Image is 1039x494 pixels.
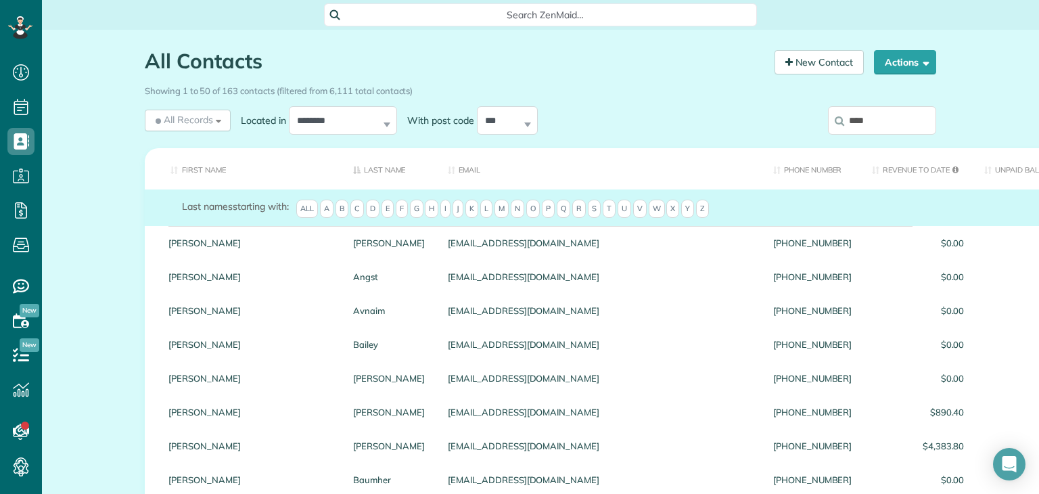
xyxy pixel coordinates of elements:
[296,200,318,219] span: All
[453,200,463,219] span: J
[862,148,974,189] th: Revenue to Date: activate to sort column ascending
[353,306,428,315] a: Avnaim
[696,200,709,219] span: Z
[168,407,333,417] a: [PERSON_NAME]
[666,200,679,219] span: X
[872,441,964,451] span: $4,383.80
[168,306,333,315] a: [PERSON_NAME]
[168,441,333,451] a: [PERSON_NAME]
[993,448,1025,480] div: Open Intercom Messenger
[872,374,964,383] span: $0.00
[494,200,509,219] span: M
[20,304,39,317] span: New
[872,407,964,417] span: $890.40
[649,200,665,219] span: W
[397,114,477,127] label: With post code
[438,395,763,429] div: [EMAIL_ADDRESS][DOMAIN_NAME]
[526,200,540,219] span: O
[872,475,964,485] span: $0.00
[438,294,763,328] div: [EMAIL_ADDRESS][DOMAIN_NAME]
[438,429,763,463] div: [EMAIL_ADDRESS][DOMAIN_NAME]
[353,407,428,417] a: [PERSON_NAME]
[438,260,763,294] div: [EMAIL_ADDRESS][DOMAIN_NAME]
[438,226,763,260] div: [EMAIL_ADDRESS][DOMAIN_NAME]
[353,272,428,282] a: Angst
[603,200,616,219] span: T
[872,238,964,248] span: $0.00
[168,475,333,485] a: [PERSON_NAME]
[872,306,964,315] span: $0.00
[353,441,428,451] a: [PERSON_NAME]
[872,272,964,282] span: $0.00
[438,148,763,189] th: Email: activate to sort column ascending
[353,374,428,383] a: [PERSON_NAME]
[168,374,333,383] a: [PERSON_NAME]
[353,340,428,349] a: Bailey
[763,429,862,463] div: [PHONE_NUMBER]
[542,200,555,219] span: P
[763,260,862,294] div: [PHONE_NUMBER]
[145,50,764,72] h1: All Contacts
[763,361,862,395] div: [PHONE_NUMBER]
[763,226,862,260] div: [PHONE_NUMBER]
[511,200,524,219] span: N
[182,200,289,213] label: starting with:
[396,200,408,219] span: F
[410,200,423,219] span: G
[353,475,428,485] a: Baumher
[874,50,936,74] button: Actions
[168,238,333,248] a: [PERSON_NAME]
[336,200,348,219] span: B
[425,200,438,219] span: H
[320,200,333,219] span: A
[763,328,862,361] div: [PHONE_NUMBER]
[633,200,647,219] span: V
[618,200,631,219] span: U
[145,79,936,97] div: Showing 1 to 50 of 163 contacts (filtered from 6,111 total contacts)
[145,148,343,189] th: First Name: activate to sort column ascending
[872,340,964,349] span: $0.00
[438,328,763,361] div: [EMAIL_ADDRESS][DOMAIN_NAME]
[572,200,586,219] span: R
[350,200,364,219] span: C
[20,338,39,352] span: New
[588,200,601,219] span: S
[382,200,394,219] span: E
[775,50,864,74] a: New Contact
[353,238,428,248] a: [PERSON_NAME]
[366,200,379,219] span: D
[763,148,862,189] th: Phone number: activate to sort column ascending
[681,200,694,219] span: Y
[343,148,438,189] th: Last Name: activate to sort column descending
[465,200,478,219] span: K
[168,272,333,282] a: [PERSON_NAME]
[153,113,213,127] span: All Records
[763,395,862,429] div: [PHONE_NUMBER]
[168,340,333,349] a: [PERSON_NAME]
[440,200,451,219] span: I
[557,200,570,219] span: Q
[231,114,289,127] label: Located in
[182,200,233,212] span: Last names
[763,294,862,328] div: [PHONE_NUMBER]
[438,361,763,395] div: [EMAIL_ADDRESS][DOMAIN_NAME]
[480,200,492,219] span: L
